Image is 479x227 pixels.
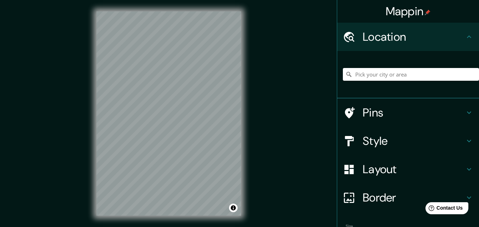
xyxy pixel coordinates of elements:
[425,10,430,15] img: pin-icon.png
[363,106,465,120] h4: Pins
[416,199,471,219] iframe: Help widget launcher
[363,134,465,148] h4: Style
[363,191,465,205] h4: Border
[337,23,479,51] div: Location
[363,30,465,44] h4: Location
[386,4,431,18] h4: Mappin
[337,127,479,155] div: Style
[337,155,479,183] div: Layout
[363,162,465,176] h4: Layout
[337,98,479,127] div: Pins
[96,11,241,216] canvas: Map
[337,183,479,212] div: Border
[229,204,238,212] button: Toggle attribution
[343,68,479,81] input: Pick your city or area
